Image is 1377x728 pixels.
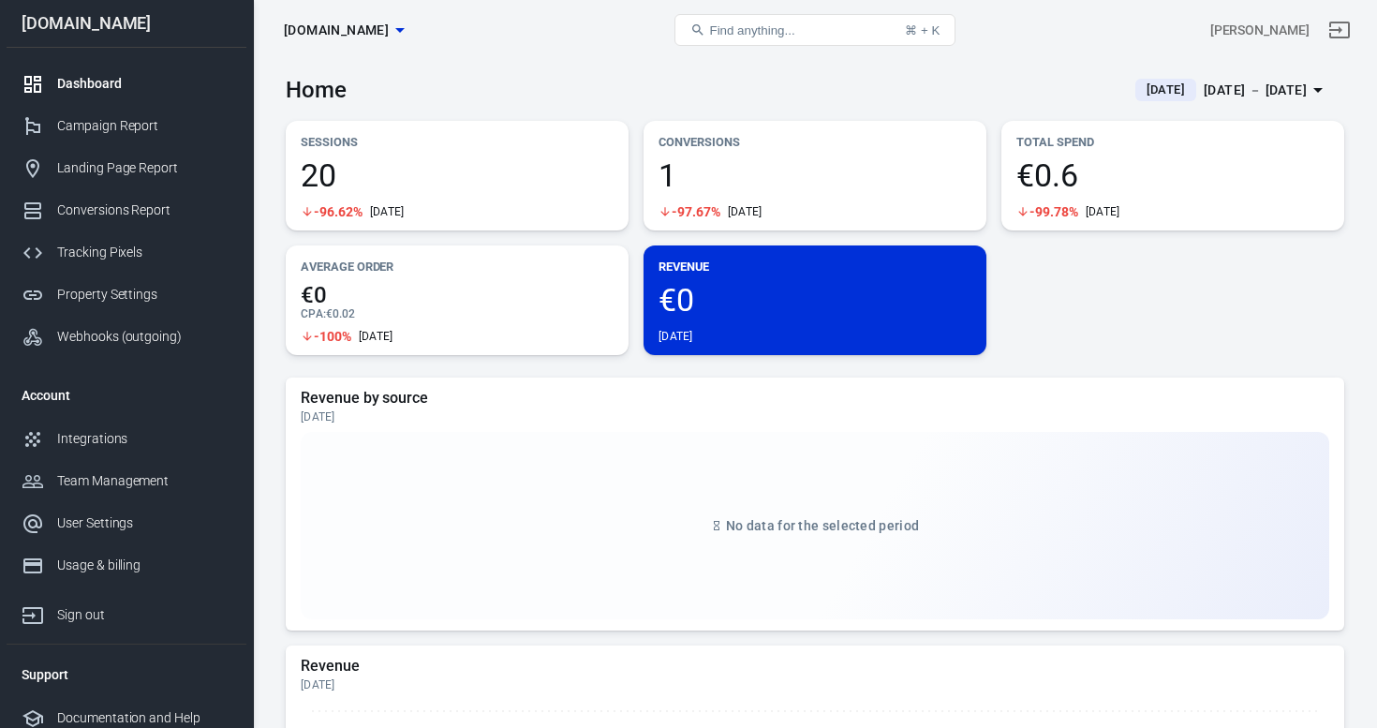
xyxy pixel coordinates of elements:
[674,14,955,46] button: Find anything...⌘ + K
[276,13,411,48] button: [DOMAIN_NAME]
[1029,205,1078,218] span: -99.78%
[314,330,351,343] span: -100%
[7,105,246,147] a: Campaign Report
[284,19,389,42] span: selfmadeprogram.com
[314,205,363,218] span: -96.62%
[57,116,231,136] div: Campaign Report
[7,274,246,316] a: Property Settings
[301,284,614,306] span: €0
[57,429,231,449] div: Integrations
[370,204,405,219] div: [DATE]
[1210,21,1310,40] div: Account id: ysDro5SM
[301,132,614,152] p: Sessions
[57,158,231,178] div: Landing Page Report
[659,132,971,152] p: Conversions
[301,307,326,320] span: CPA :
[659,159,971,191] span: 1
[57,556,231,575] div: Usage & billing
[301,677,1329,692] div: [DATE]
[1317,7,1362,52] a: Sign out
[57,285,231,305] div: Property Settings
[659,257,971,276] p: Revenue
[659,329,693,344] div: [DATE]
[7,587,246,636] a: Sign out
[7,189,246,231] a: Conversions Report
[326,307,355,320] span: €0.02
[57,327,231,347] div: Webhooks (outgoing)
[1016,132,1329,152] p: Total Spend
[709,23,794,37] span: Find anything...
[7,231,246,274] a: Tracking Pixels
[7,502,246,544] a: User Settings
[1120,75,1344,106] button: [DATE][DATE] － [DATE]
[7,63,246,105] a: Dashboard
[286,77,347,103] h3: Home
[57,708,231,728] div: Documentation and Help
[301,409,1329,424] div: [DATE]
[1139,81,1192,99] span: [DATE]
[7,418,246,460] a: Integrations
[57,201,231,220] div: Conversions Report
[7,373,246,418] li: Account
[301,257,614,276] p: Average Order
[659,284,971,316] span: €0
[905,23,940,37] div: ⌘ + K
[57,513,231,533] div: User Settings
[7,460,246,502] a: Team Management
[1086,204,1120,219] div: [DATE]
[1016,159,1329,191] span: €0.6
[7,316,246,358] a: Webhooks (outgoing)
[57,605,231,625] div: Sign out
[726,518,919,533] span: No data for the selected period
[672,205,720,218] span: -97.67%
[301,389,1329,408] h5: Revenue by source
[7,15,246,32] div: [DOMAIN_NAME]
[7,147,246,189] a: Landing Page Report
[57,471,231,491] div: Team Management
[728,204,763,219] div: [DATE]
[359,329,393,344] div: [DATE]
[1204,79,1307,102] div: [DATE] － [DATE]
[57,74,231,94] div: Dashboard
[301,159,614,191] span: 20
[301,657,1329,676] h5: Revenue
[7,544,246,587] a: Usage & billing
[7,652,246,697] li: Support
[57,243,231,262] div: Tracking Pixels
